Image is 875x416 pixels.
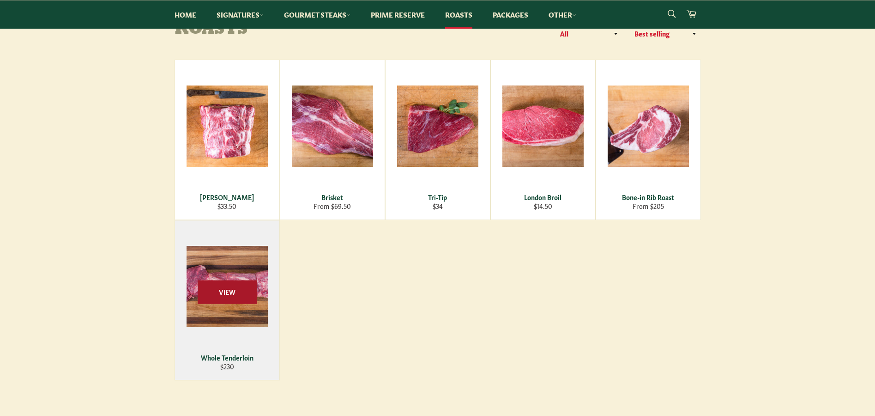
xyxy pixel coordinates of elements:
div: [PERSON_NAME] [181,193,273,202]
div: Tri-Tip [391,193,484,202]
a: Brisket Brisket From $69.50 [280,60,385,220]
img: Bone-in Rib Roast [608,86,689,167]
a: Bone-in Rib Roast Bone-in Rib Roast From $205 [596,60,701,220]
a: Other [539,0,585,29]
a: Signatures [207,0,273,29]
div: $14.50 [496,202,589,210]
img: Tri-Tip [397,86,478,167]
a: London Broil London Broil $14.50 [490,60,596,220]
div: $33.50 [181,202,273,210]
a: Roasts [436,0,482,29]
a: Gourmet Steaks [275,0,360,29]
a: Chuck Roast [PERSON_NAME] $33.50 [175,60,280,220]
a: Tri-Tip Tri-Tip $34 [385,60,490,220]
div: Whole Tenderloin [181,353,273,362]
a: Whole Tenderloin Whole Tenderloin $230 View [175,220,280,380]
div: $34 [391,202,484,210]
div: From $205 [602,202,694,210]
a: Packages [483,0,537,29]
h1: Roasts [175,21,438,39]
a: Prime Reserve [362,0,434,29]
img: Brisket [292,86,373,167]
div: Bone-in Rib Roast [602,193,694,202]
div: From $69.50 [286,202,379,210]
a: Home [165,0,205,29]
img: London Broil [502,86,584,167]
div: Brisket [286,193,379,202]
span: View [198,280,257,304]
img: Chuck Roast [187,86,268,167]
div: London Broil [496,193,589,202]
